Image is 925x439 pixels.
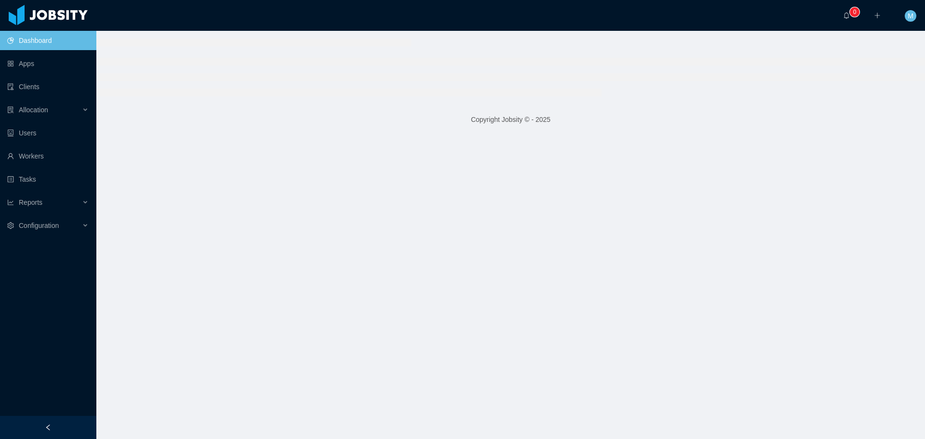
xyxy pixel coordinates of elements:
[7,106,14,113] i: icon: solution
[7,31,89,50] a: icon: pie-chartDashboard
[7,222,14,229] i: icon: setting
[7,146,89,166] a: icon: userWorkers
[7,170,89,189] a: icon: profileTasks
[19,222,59,229] span: Configuration
[874,12,881,19] i: icon: plus
[7,199,14,206] i: icon: line-chart
[7,54,89,73] a: icon: appstoreApps
[7,77,89,96] a: icon: auditClients
[19,106,48,114] span: Allocation
[96,103,925,136] footer: Copyright Jobsity © - 2025
[19,199,42,206] span: Reports
[908,10,913,22] span: M
[850,7,859,17] sup: 0
[843,12,850,19] i: icon: bell
[7,123,89,143] a: icon: robotUsers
